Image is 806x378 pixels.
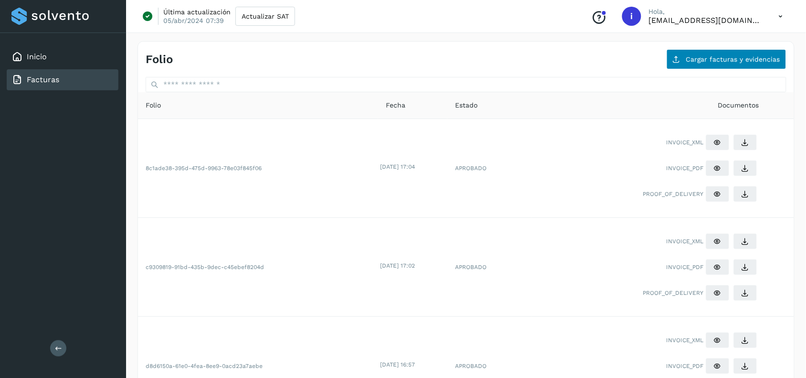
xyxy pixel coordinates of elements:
span: INVOICE_PDF [667,362,704,370]
span: Folio [146,100,161,110]
p: isaactovarjr@gmail.com [649,16,764,25]
td: c9309819-91bd-435b-9dec-c45ebef8204d [138,218,378,317]
button: Actualizar SAT [235,7,295,26]
p: 05/abr/2024 07:39 [163,16,224,25]
span: Estado [455,100,477,110]
span: INVOICE_PDF [667,164,704,173]
td: 8c1ade38-395d-475d-9963-78e03f845f06 [138,119,378,218]
span: Cargar facturas y evidencias [686,56,780,63]
span: INVOICE_PDF [667,263,704,271]
div: Inicio [7,46,118,67]
span: INVOICE_XML [667,138,704,147]
div: [DATE] 16:57 [380,360,445,369]
span: INVOICE_XML [667,237,704,246]
div: [DATE] 17:02 [380,261,445,270]
td: APROBADO [447,218,531,317]
a: Inicio [27,52,47,61]
span: INVOICE_XML [667,336,704,345]
span: Documentos [718,100,759,110]
div: [DATE] 17:04 [380,162,445,171]
span: PROOF_OF_DELIVERY [643,190,704,198]
a: Facturas [27,75,59,84]
p: Última actualización [163,8,231,16]
p: Hola, [649,8,764,16]
span: PROOF_OF_DELIVERY [643,289,704,297]
button: Cargar facturas y evidencias [667,49,786,69]
h4: Folio [146,53,173,66]
span: Fecha [386,100,405,110]
span: Actualizar SAT [242,13,289,20]
div: Facturas [7,69,118,90]
td: APROBADO [447,119,531,218]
